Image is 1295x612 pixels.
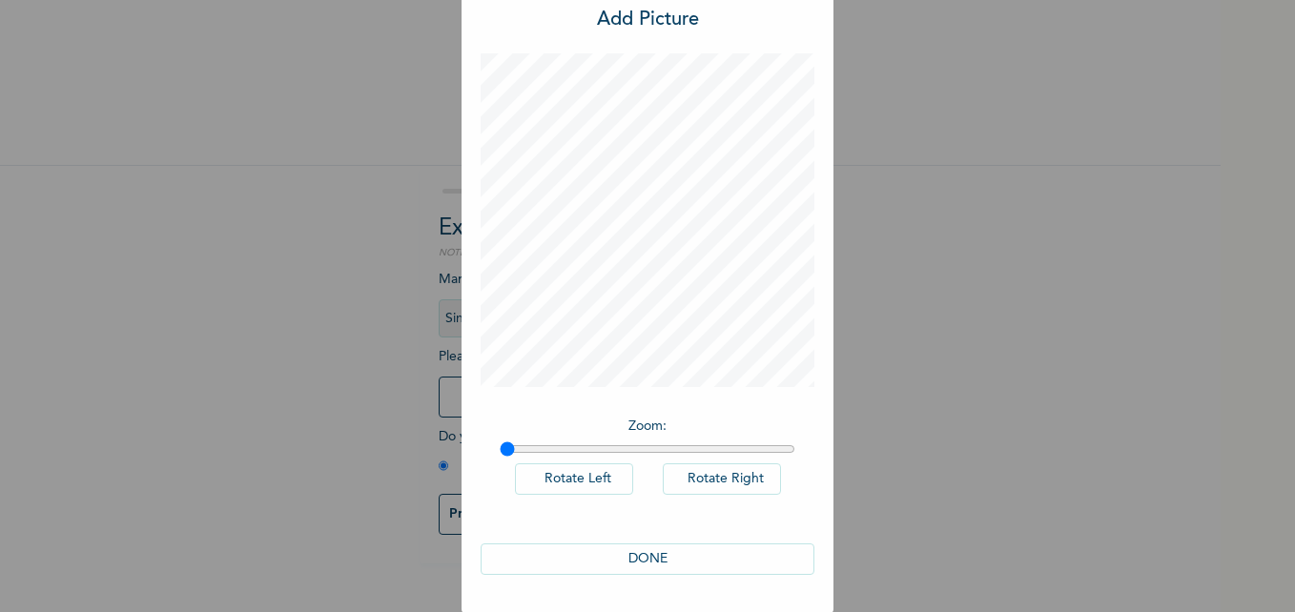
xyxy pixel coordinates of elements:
[439,350,782,427] span: Please add a recent Passport Photograph
[515,463,633,495] button: Rotate Left
[481,543,814,575] button: DONE
[500,417,795,437] p: Zoom :
[597,6,699,34] h3: Add Picture
[663,463,781,495] button: Rotate Right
